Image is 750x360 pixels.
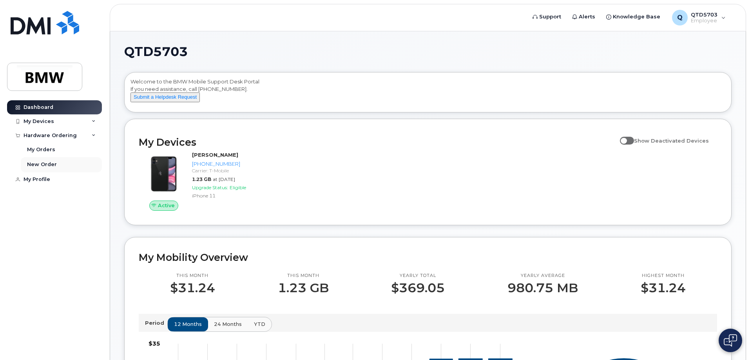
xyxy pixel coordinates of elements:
a: Active[PERSON_NAME][PHONE_NUMBER]Carrier: T-Mobile1.23 GBat [DATE]Upgrade Status:EligibleiPhone 11 [139,151,276,211]
tspan: $35 [149,340,160,347]
a: Submit a Helpdesk Request [130,94,200,100]
p: Period [145,319,167,327]
span: at [DATE] [213,176,235,182]
input: Show Deactivated Devices [620,133,626,139]
div: iPhone 11 [192,192,273,199]
p: 980.75 MB [507,281,578,295]
p: 1.23 GB [278,281,329,295]
span: YTD [254,320,265,328]
img: iPhone_11.jpg [145,155,183,193]
div: Welcome to the BMW Mobile Support Desk Portal If you need assistance, call [PHONE_NUMBER]. [130,78,725,109]
span: Active [158,202,175,209]
div: [PHONE_NUMBER] [192,160,273,168]
p: This month [170,273,215,279]
button: Submit a Helpdesk Request [130,92,200,102]
div: Carrier: T-Mobile [192,167,273,174]
p: This month [278,273,329,279]
p: $31.24 [641,281,686,295]
p: $31.24 [170,281,215,295]
h2: My Devices [139,136,616,148]
span: 24 months [214,320,242,328]
span: Eligible [230,185,246,190]
span: 1.23 GB [192,176,211,182]
h2: My Mobility Overview [139,251,717,263]
p: $369.05 [391,281,445,295]
p: Highest month [641,273,686,279]
img: Open chat [724,334,737,347]
span: Show Deactivated Devices [634,137,709,144]
span: QTD5703 [124,46,188,58]
p: Yearly average [507,273,578,279]
span: Upgrade Status: [192,185,228,190]
p: Yearly total [391,273,445,279]
strong: [PERSON_NAME] [192,152,238,158]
